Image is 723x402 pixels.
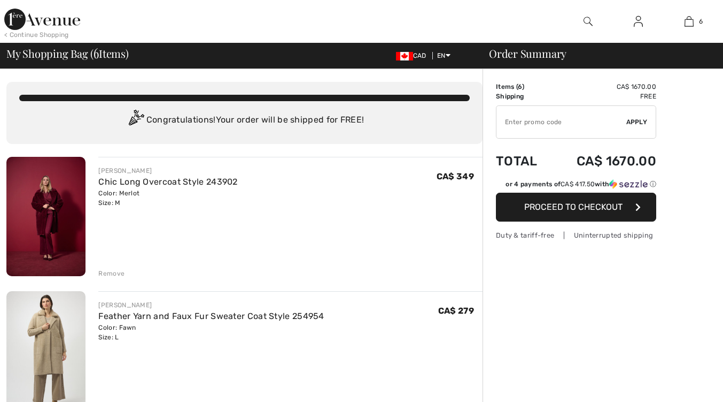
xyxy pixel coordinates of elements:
img: Congratulation2.svg [125,110,146,131]
img: Chic Long Overcoat Style 243902 [6,157,85,276]
img: My Bag [685,15,694,28]
div: Color: Merlot Size: M [98,188,237,208]
div: Duty & tariff-free | Uninterrupted shipping [496,230,656,240]
div: < Continue Shopping [4,30,69,40]
div: Remove [98,269,125,278]
span: 6 [94,45,99,59]
img: 1ère Avenue [4,9,80,30]
a: 6 [664,15,714,28]
img: Sezzle [609,179,648,189]
input: Promo code [496,106,626,138]
div: or 4 payments ofCA$ 417.50withSezzle Click to learn more about Sezzle [496,179,656,193]
span: CA$ 417.50 [561,180,595,188]
span: My Shopping Bag ( Items) [6,48,129,59]
div: [PERSON_NAME] [98,166,237,176]
td: Total [496,143,550,179]
span: 6 [518,83,522,90]
div: Congratulations! Your order will be shipped for FREE! [19,110,470,131]
button: Proceed to Checkout [496,193,656,222]
span: CA$ 349 [437,171,474,181]
td: Items ( ) [496,82,550,92]
span: CAD [396,52,431,59]
td: CA$ 1670.00 [550,143,656,179]
span: Apply [626,117,648,127]
span: Proceed to Checkout [524,202,623,212]
span: 6 [699,17,703,26]
a: Sign In [625,15,651,28]
a: Chic Long Overcoat Style 243902 [98,177,237,187]
td: Free [550,92,656,101]
div: or 4 payments of with [506,179,656,189]
a: Feather Yarn and Faux Fur Sweater Coat Style 254954 [98,311,324,321]
span: CA$ 279 [438,306,474,316]
img: search the website [584,15,593,28]
div: [PERSON_NAME] [98,300,324,310]
span: EN [437,52,450,59]
img: Canadian Dollar [396,52,413,60]
div: Order Summary [476,48,717,59]
div: Color: Fawn Size: L [98,323,324,342]
td: Shipping [496,92,550,101]
td: CA$ 1670.00 [550,82,656,92]
img: My Info [634,15,643,28]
